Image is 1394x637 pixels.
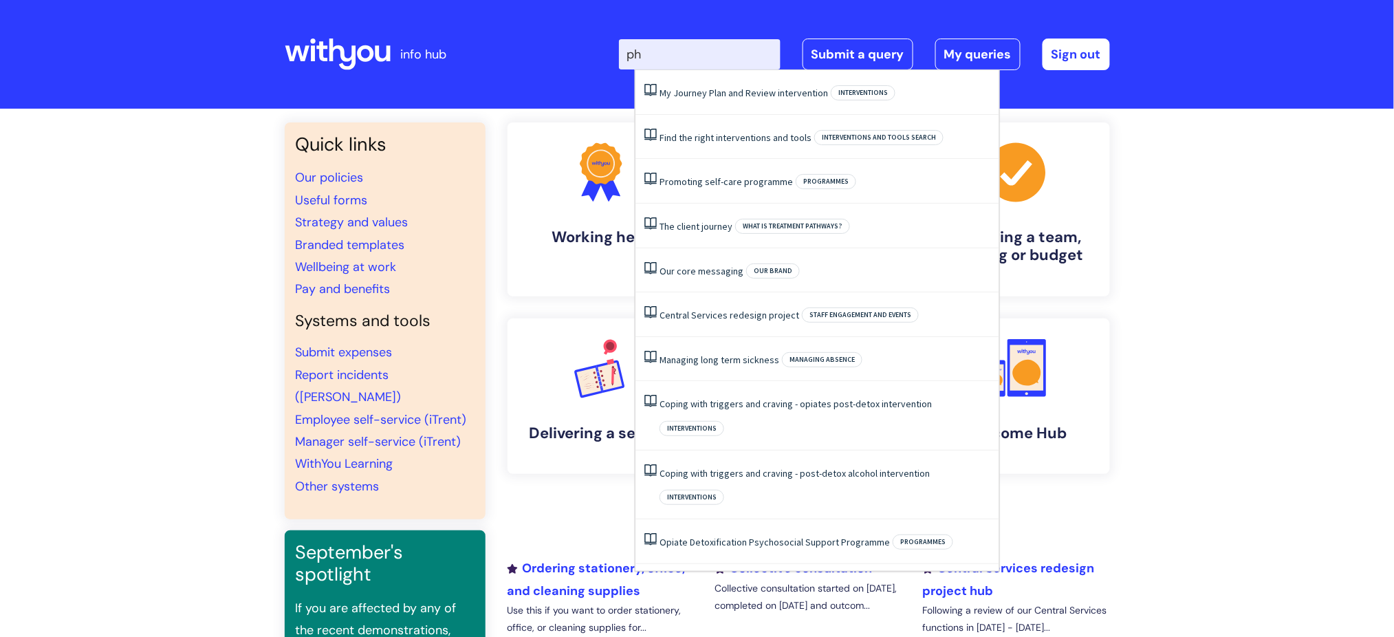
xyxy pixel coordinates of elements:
[660,354,779,366] a: Managing long term sickness
[296,411,467,428] a: Employee self-service (iTrent)
[296,214,409,230] a: Strategy and values
[296,133,475,155] h3: Quick links
[814,130,944,145] span: Interventions and tools search
[715,580,902,614] p: Collective consultation started on [DATE], completed on [DATE] and outcom...
[831,85,895,100] span: Interventions
[296,344,393,360] a: Submit expenses
[296,455,393,472] a: WithYou Learning
[934,228,1099,265] h4: Managing a team, building or budget
[401,43,447,65] p: info hub
[935,39,1021,70] a: My queries
[508,122,695,296] a: Working here
[660,398,932,410] a: Coping with triggers and craving - opiates post-detox intervention
[922,560,1094,598] a: Central Services redesign project hub
[296,169,364,186] a: Our policies
[508,602,695,636] p: Use this if you want to order stationery, office, or cleaning supplies for...
[923,122,1110,296] a: Managing a team, building or budget
[619,39,781,69] input: Search
[1043,39,1110,70] a: Sign out
[296,192,368,208] a: Useful forms
[296,281,391,297] a: Pay and benefits
[660,131,812,144] a: Find the right interventions and tools
[803,39,913,70] a: Submit a query
[922,602,1109,636] p: Following a review of our Central Services functions in [DATE] - [DATE]...
[660,309,799,321] a: Central Services redesign project
[519,424,684,442] h4: Delivering a service
[660,490,724,505] span: Interventions
[660,87,828,99] a: My Journey Plan and Review intervention
[508,560,686,598] a: Ordering stationery, office, and cleaning supplies
[923,318,1110,474] a: Welcome Hub
[660,536,890,548] a: Opiate Detoxification Psychosocial Support Programme
[802,307,919,323] span: Staff engagement and events
[296,367,402,405] a: Report incidents ([PERSON_NAME])
[660,467,930,479] a: Coping with triggers and craving - post-detox alcohol intervention
[519,228,684,246] h4: Working here
[796,174,856,189] span: Programmes
[296,433,461,450] a: Manager self-service (iTrent)
[296,541,475,586] h3: September's spotlight
[619,39,1110,70] div: | -
[508,518,1110,543] h2: Recently added or updated
[296,237,405,253] a: Branded templates
[893,535,953,550] span: Programmes
[660,175,793,188] a: Promoting self-care programme
[934,424,1099,442] h4: Welcome Hub
[296,259,397,275] a: Wellbeing at work
[296,312,475,331] h4: Systems and tools
[746,263,800,279] span: Our brand
[660,220,732,233] a: The client journey
[660,265,743,277] a: Our core messaging
[782,352,862,367] span: Managing absence
[660,421,724,436] span: Interventions
[296,478,380,495] a: Other systems
[735,219,850,234] span: What is Treatment Pathways?
[508,318,695,474] a: Delivering a service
